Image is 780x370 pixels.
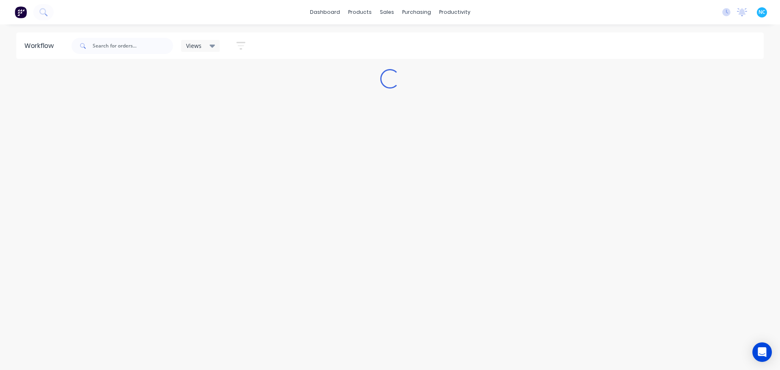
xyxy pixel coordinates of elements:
[376,6,398,18] div: sales
[306,6,344,18] a: dashboard
[186,41,201,50] span: Views
[93,38,173,54] input: Search for orders...
[398,6,435,18] div: purchasing
[24,41,58,51] div: Workflow
[15,6,27,18] img: Factory
[344,6,376,18] div: products
[435,6,474,18] div: productivity
[752,342,772,362] div: Open Intercom Messenger
[758,9,765,16] span: NC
